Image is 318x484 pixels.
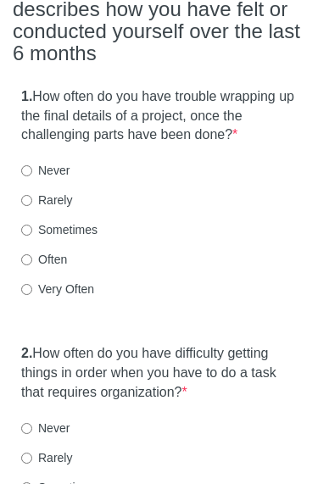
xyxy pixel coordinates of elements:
[21,89,32,103] strong: 1.
[21,449,72,466] label: Rarely
[21,420,70,437] label: Never
[21,195,32,206] input: Rarely
[21,225,32,236] input: Sometimes
[21,423,32,434] input: Never
[21,162,70,179] label: Never
[21,284,32,295] input: Very Often
[21,346,32,360] strong: 2.
[21,165,32,176] input: Never
[21,254,32,265] input: Often
[21,87,297,146] label: How often do you have trouble wrapping up the final details of a project, once the challenging pa...
[21,281,94,298] label: Very Often
[21,251,67,268] label: Often
[21,344,297,403] label: How often do you have difficulty getting things in order when you have to do a task that requires...
[21,221,98,238] label: Sometimes
[21,453,32,464] input: Rarely
[21,192,72,209] label: Rarely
